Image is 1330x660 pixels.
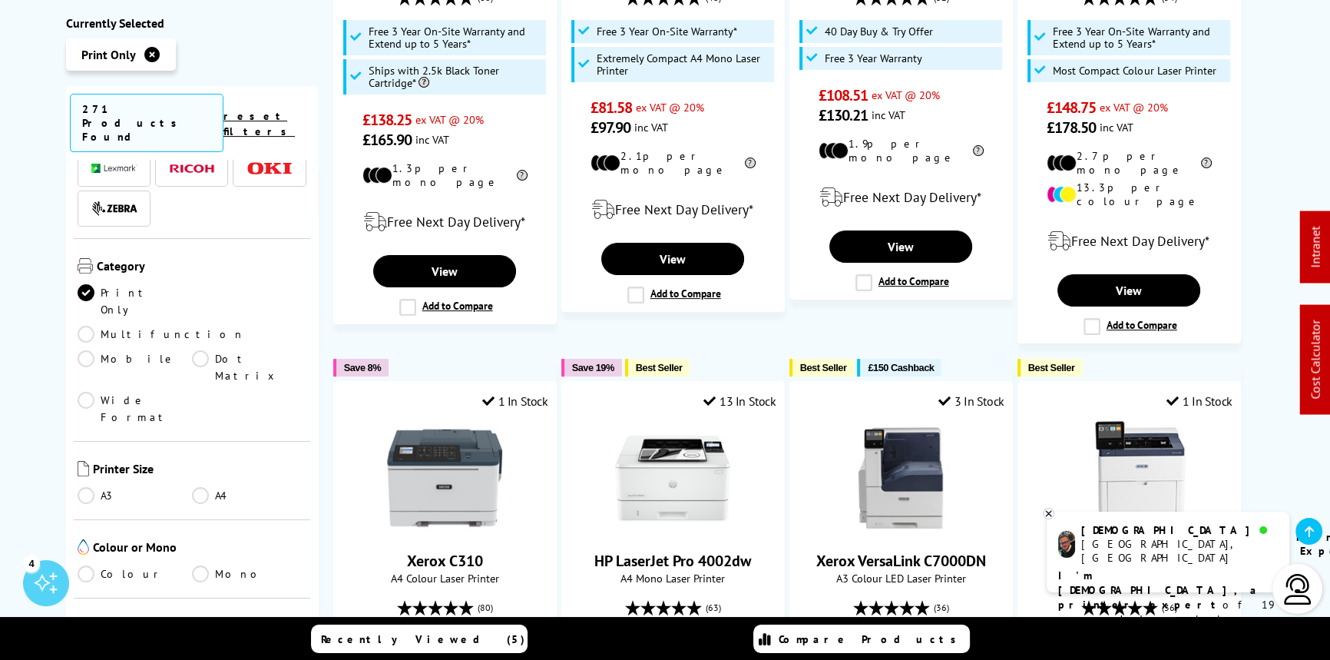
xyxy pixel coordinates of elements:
[634,120,668,134] span: inc VAT
[97,258,306,277] span: Category
[636,362,683,373] span: Best Seller
[1071,420,1186,536] img: Xerox VersaLink C600DN
[819,85,868,105] span: £108.51
[597,25,737,38] span: Free 3 Year On-Site Warranty*
[570,571,776,585] span: A4 Mono Laser Printer
[843,420,958,536] img: Xerox VersaLink C7000DN
[1053,25,1226,50] span: Free 3 Year On-Site Warranty and Extend up to 5 Years*
[91,164,137,174] img: Lexmark
[798,176,1004,219] div: modal_delivery
[23,555,40,572] div: 4
[369,25,542,50] span: Free 3 Year On-Site Warranty and Extend up to 5 Years*
[91,199,137,218] a: Zebra
[1081,523,1277,537] div: [DEMOGRAPHIC_DATA]
[407,551,483,571] a: Xerox C310
[1026,220,1232,263] div: modal_delivery
[819,105,868,125] span: £130.21
[78,392,192,426] a: Wide Format
[570,188,776,231] div: modal_delivery
[1047,118,1097,138] span: £178.50
[362,110,412,130] span: £138.25
[362,130,412,150] span: £165.90
[625,359,690,376] button: Best Seller
[169,159,215,178] a: Ricoh
[615,523,730,539] a: HP LaserJet Pro 4002dw
[843,523,958,539] a: Xerox VersaLink C7000DN
[934,593,949,622] span: (36)
[872,108,905,122] span: inc VAT
[1028,362,1075,373] span: Best Seller
[1058,569,1278,656] p: of 19 years! I can help you choose the right product
[938,393,1004,409] div: 3 In Stock
[825,52,922,65] span: Free 3 Year Warranty
[399,299,493,316] label: Add to Compare
[779,632,964,646] span: Compare Products
[857,359,941,376] button: £150 Cashback
[478,593,493,622] span: (80)
[311,625,528,653] a: Recently Viewed (5)
[93,539,306,558] span: Colour or Mono
[1166,393,1232,409] div: 1 In Stock
[706,593,721,622] span: (63)
[1047,149,1212,177] li: 2.7p per mono page
[344,362,381,373] span: Save 8%
[703,393,776,409] div: 13 In Stock
[825,25,933,38] span: 40 Day Buy & Try Offer
[78,284,192,318] a: Print Only
[415,132,449,147] span: inc VAT
[591,118,631,138] span: £97.90
[78,461,89,476] img: Printer Size
[1026,571,1232,585] span: A4 Colour Laser Printer
[798,571,1004,585] span: A3 Colour LED Laser Printer
[192,487,306,504] a: A4
[342,571,548,585] span: A4 Colour Laser Printer
[333,359,389,376] button: Save 8%
[597,52,770,77] span: Extremely Compact A4 Mono Laser Printer
[1308,320,1323,400] a: Cost Calculator
[1081,537,1277,565] div: [GEOGRAPHIC_DATA], [GEOGRAPHIC_DATA]
[601,243,744,275] a: View
[1100,120,1133,134] span: inc VAT
[78,350,192,384] a: Mobile
[387,420,502,536] img: Xerox C310
[93,461,306,479] span: Printer Size
[1282,574,1313,605] img: user-headset-light.svg
[246,159,293,178] a: OKI
[789,359,855,376] button: Best Seller
[91,201,137,217] img: Zebra
[387,523,502,539] a: Xerox C310
[872,88,940,102] span: ex VAT @ 20%
[78,487,192,504] a: A3
[1100,100,1168,114] span: ex VAT @ 20%
[373,255,516,287] a: View
[362,161,528,189] li: 1.3p per mono page
[615,420,730,536] img: HP LaserJet Pro 4002dw
[1047,181,1212,208] li: 13.3p per colour page
[800,362,847,373] span: Best Seller
[482,393,548,409] div: 1 In Stock
[627,287,721,303] label: Add to Compare
[1057,274,1200,307] a: View
[342,201,548,244] div: modal_delivery
[1058,531,1075,558] img: chris-livechat.png
[78,326,245,343] a: Multifunction
[78,258,93,274] img: Category
[591,98,633,118] span: £81.58
[636,100,704,114] span: ex VAT @ 20%
[192,350,306,384] a: Dot Matrix
[594,551,751,571] a: HP LaserJet Pro 4002dw
[415,112,484,127] span: ex VAT @ 20%
[78,565,192,582] a: Colour
[246,162,293,175] img: OKI
[169,164,215,173] img: Ricoh
[1058,569,1261,612] b: I'm [DEMOGRAPHIC_DATA], a printer expert
[829,231,972,263] a: View
[1084,318,1177,335] label: Add to Compare
[1017,359,1083,376] button: Best Seller
[70,94,223,152] span: 271 Products Found
[192,565,306,582] a: Mono
[66,15,318,31] div: Currently Selected
[78,539,89,555] img: Colour or Mono
[855,274,949,291] label: Add to Compare
[816,551,986,571] a: Xerox VersaLink C7000DN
